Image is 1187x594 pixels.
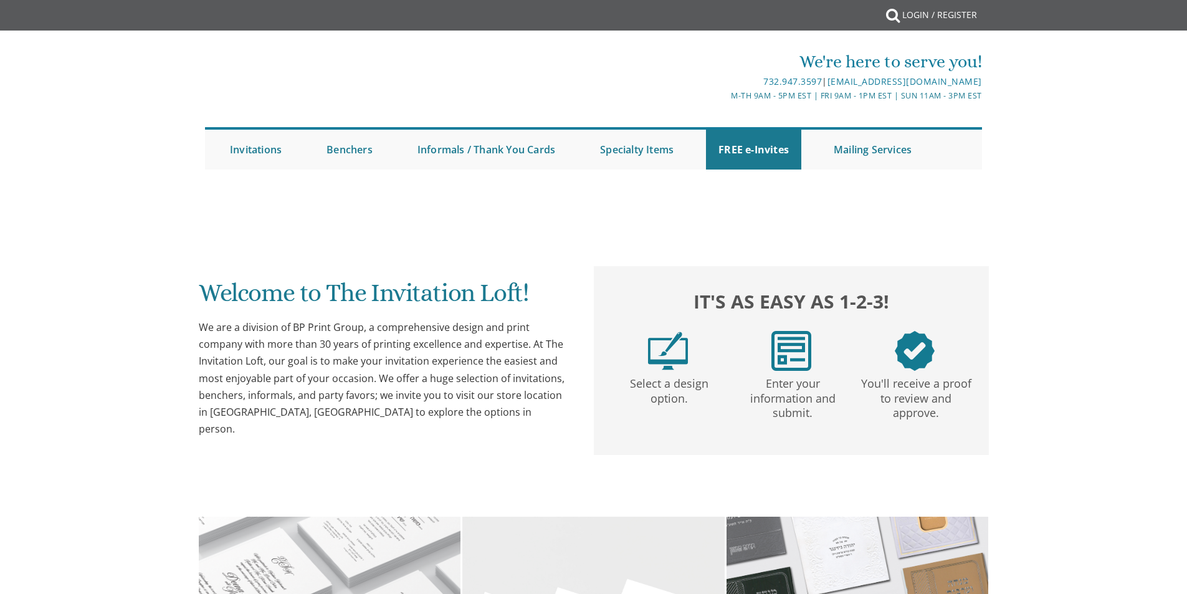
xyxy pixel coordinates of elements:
[588,130,686,170] a: Specialty Items
[821,130,924,170] a: Mailing Services
[895,331,935,371] img: step3.png
[610,371,728,406] p: Select a design option.
[706,130,801,170] a: FREE e-Invites
[465,74,982,89] div: |
[199,279,569,316] h1: Welcome to The Invitation Loft!
[405,130,568,170] a: Informals / Thank You Cards
[648,331,688,371] img: step1.png
[733,371,852,421] p: Enter your information and submit.
[606,287,976,315] h2: It's as easy as 1-2-3!
[217,130,294,170] a: Invitations
[827,75,982,87] a: [EMAIL_ADDRESS][DOMAIN_NAME]
[465,89,982,102] div: M-Th 9am - 5pm EST | Fri 9am - 1pm EST | Sun 11am - 3pm EST
[465,49,982,74] div: We're here to serve you!
[199,319,569,438] div: We are a division of BP Print Group, a comprehensive design and print company with more than 30 y...
[857,371,975,421] p: You'll receive a proof to review and approve.
[314,130,385,170] a: Benchers
[771,331,811,371] img: step2.png
[763,75,822,87] a: 732.947.3597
